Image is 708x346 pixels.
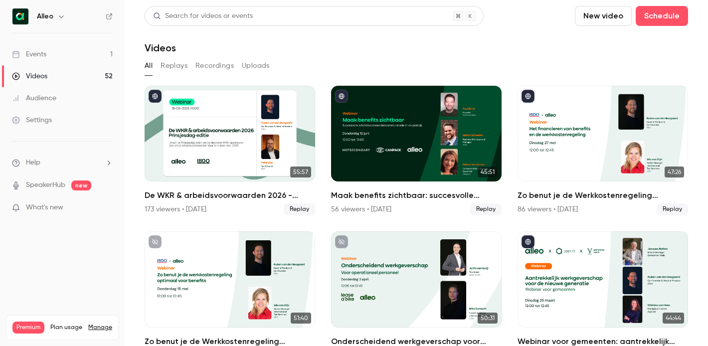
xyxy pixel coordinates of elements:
[161,58,187,74] button: Replays
[145,42,176,54] h1: Videos
[657,203,688,215] span: Replay
[149,90,162,103] button: published
[145,86,315,215] li: De WKR & arbeidsvoorwaarden 2026 - Prinsjesdag editie
[518,86,688,215] li: Zo benut je de Werkkostenregeling optimaal voor benefits
[153,11,253,21] div: Search for videos or events
[518,189,688,201] h2: Zo benut je de Werkkostenregeling optimaal voor benefits
[331,86,502,215] a: 45:51Maak benefits zichtbaar: succesvolle arbeidsvoorwaarden communicatie in de praktijk56 viewer...
[478,313,498,324] span: 50:31
[522,235,534,248] button: published
[522,90,534,103] button: published
[242,58,270,74] button: Uploads
[101,203,113,212] iframe: Noticeable Trigger
[12,115,52,125] div: Settings
[12,49,46,59] div: Events
[331,86,502,215] li: Maak benefits zichtbaar: succesvolle arbeidsvoorwaarden communicatie in de praktijk
[331,189,502,201] h2: Maak benefits zichtbaar: succesvolle arbeidsvoorwaarden communicatie in de praktijk
[291,313,311,324] span: 51:40
[50,324,82,332] span: Plan usage
[145,6,688,340] section: Videos
[37,11,53,21] h6: Alleo
[478,167,498,177] span: 45:51
[71,180,91,190] span: new
[12,158,113,168] li: help-dropdown-opener
[88,324,112,332] a: Manage
[26,202,63,213] span: What's new
[290,167,311,177] span: 55:57
[284,203,315,215] span: Replay
[470,203,502,215] span: Replay
[26,158,40,168] span: Help
[12,8,28,24] img: Alleo
[518,204,578,214] div: 86 viewers • [DATE]
[518,86,688,215] a: 47:26Zo benut je de Werkkostenregeling optimaal voor benefits86 viewers • [DATE]Replay
[665,167,684,177] span: 47:26
[149,235,162,248] button: unpublished
[145,189,315,201] h2: De WKR & arbeidsvoorwaarden 2026 - [DATE] editie
[335,90,348,103] button: published
[12,322,44,334] span: Premium
[335,235,348,248] button: unpublished
[663,313,684,324] span: 44:44
[331,204,391,214] div: 56 viewers • [DATE]
[12,93,56,103] div: Audience
[575,6,632,26] button: New video
[145,204,206,214] div: 173 viewers • [DATE]
[636,6,688,26] button: Schedule
[26,180,65,190] a: SpeakerHub
[145,58,153,74] button: All
[195,58,234,74] button: Recordings
[12,71,47,81] div: Videos
[145,86,315,215] a: 55:57De WKR & arbeidsvoorwaarden 2026 - [DATE] editie173 viewers • [DATE]Replay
